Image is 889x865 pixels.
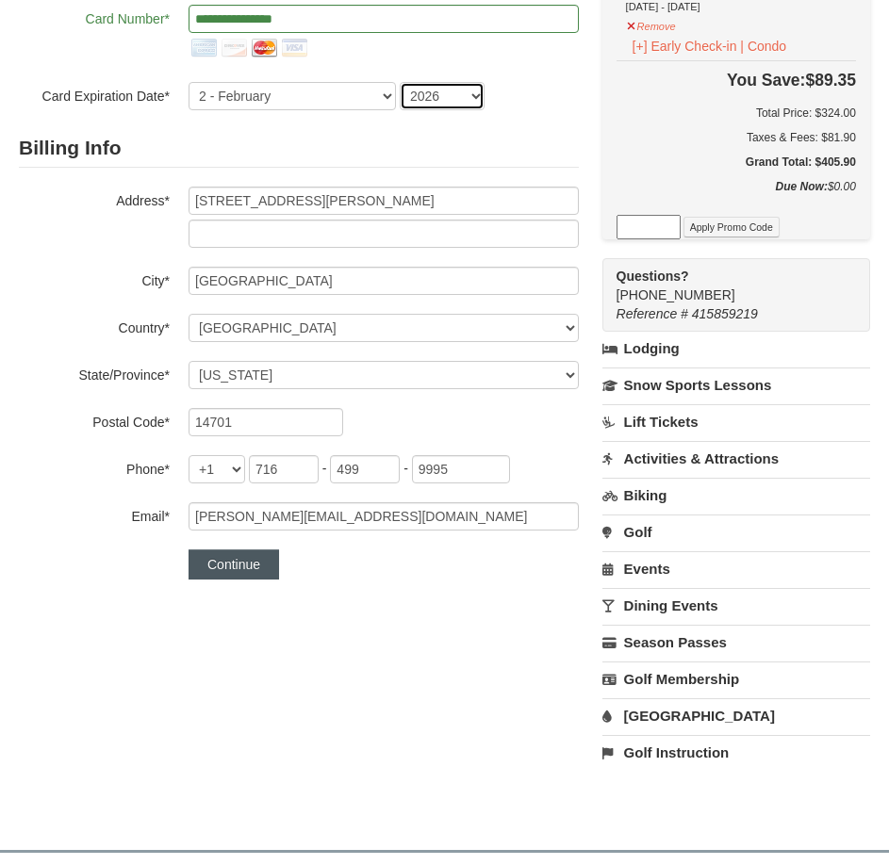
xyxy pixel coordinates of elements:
[19,314,170,337] label: Country*
[727,71,805,90] span: You Save:
[602,514,870,549] a: Golf
[602,404,870,439] a: Lift Tickets
[626,12,677,36] button: Remove
[776,180,828,193] strong: Due Now:
[189,267,579,295] input: City
[626,36,794,57] button: [+] Early Check-in | Condo
[602,478,870,513] a: Biking
[19,361,170,384] label: State/Province*
[403,461,408,476] span: -
[617,128,856,147] div: Taxes & Fees: $81.90
[219,33,249,63] img: discover.png
[189,33,219,63] img: amex.png
[322,461,327,476] span: -
[249,33,279,63] img: mastercard.png
[19,408,170,432] label: Postal Code*
[602,698,870,733] a: [GEOGRAPHIC_DATA]
[19,5,170,28] label: Card Number*
[602,367,870,402] a: Snow Sports Lessons
[19,82,170,106] label: Card Expiration Date*
[19,502,170,526] label: Email*
[19,129,579,168] h2: Billing Info
[279,33,309,63] img: visa.png
[617,104,856,122] h6: Total Price: $324.00
[617,71,856,90] h4: $89.35
[19,187,170,210] label: Address*
[249,455,319,483] input: xxx
[692,306,758,321] span: 415859219
[19,455,170,479] label: Phone*
[617,306,688,321] span: Reference #
[617,267,836,302] span: [PHONE_NUMBER]
[602,441,870,476] a: Activities & Attractions
[189,549,279,579] button: Continue
[617,269,689,284] strong: Questions?
[602,625,870,660] a: Season Passes
[412,455,510,483] input: xxxx
[189,187,579,215] input: Billing Info
[602,661,870,696] a: Golf Membership
[617,177,856,215] div: $0.00
[330,455,400,483] input: xxx
[189,408,343,436] input: Postal Code
[617,153,856,171] h5: Grand Total: $405.90
[602,551,870,586] a: Events
[19,267,170,290] label: City*
[602,588,870,623] a: Dining Events
[602,735,870,770] a: Golf Instruction
[189,502,579,530] input: Email
[683,217,780,237] button: Apply Promo Code
[602,332,870,366] a: Lodging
